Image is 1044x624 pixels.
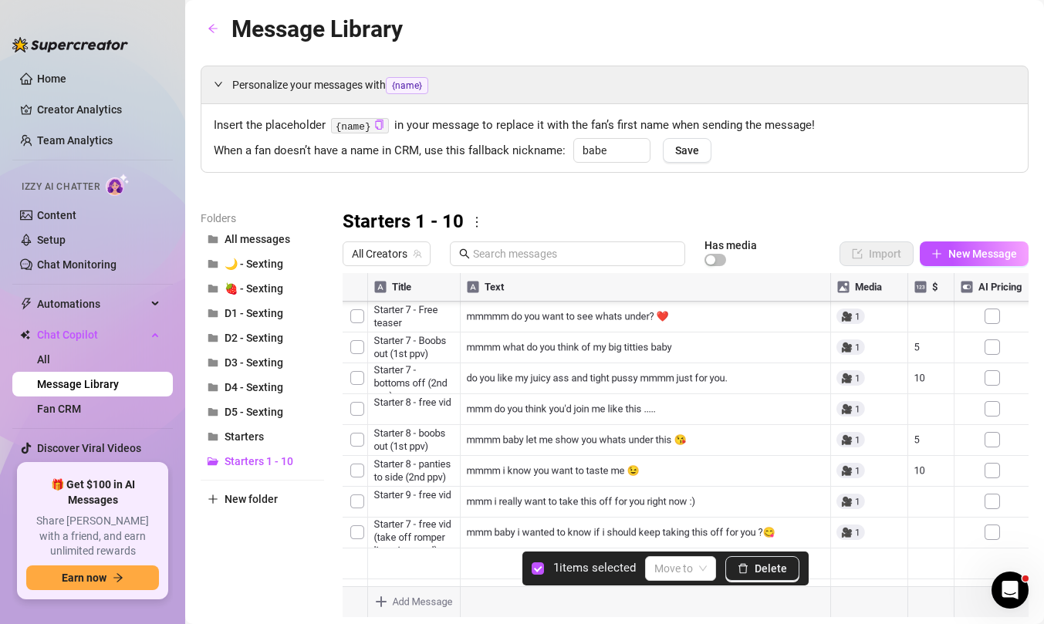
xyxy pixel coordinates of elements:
[225,233,290,245] span: All messages
[931,248,942,259] span: plus
[201,301,324,325] button: D1 - Sexting
[201,251,324,276] button: 🌙 - Sexting
[208,23,218,34] span: arrow-left
[225,381,283,393] span: D4 - Sexting
[201,487,324,511] button: New folder
[208,332,218,343] span: folder
[201,449,324,474] button: Starters 1 - 10
[225,356,283,369] span: D3 - Sexting
[459,248,470,259] span: search
[214,142,566,160] span: When a fan doesn’t have a name in CRM, use this fallback nickname:
[208,283,218,294] span: folder
[231,11,403,47] article: Message Library
[201,210,324,227] article: Folders
[208,456,218,467] span: folder-open
[208,431,218,442] span: folder
[374,120,384,131] button: Click to Copy
[20,329,30,340] img: Chat Copilot
[738,563,748,574] span: delete
[352,242,421,265] span: All Creators
[553,559,636,578] article: 1 items selected
[62,572,106,584] span: Earn now
[374,120,384,130] span: copy
[675,144,699,157] span: Save
[470,215,484,229] span: more
[214,116,1015,135] span: Insert the placeholder in your message to replace it with the fan’s first name when sending the m...
[208,308,218,319] span: folder
[214,79,223,89] span: expanded
[840,241,914,266] button: Import
[208,406,218,417] span: folder
[37,209,76,221] a: Content
[201,350,324,375] button: D3 - Sexting
[704,241,757,250] article: Has media
[37,322,147,347] span: Chat Copilot
[37,442,141,454] a: Discover Viral Videos
[920,241,1029,266] button: New Message
[201,325,324,350] button: D2 - Sexting
[12,37,128,52] img: logo-BBDzfeDw.svg
[22,180,100,194] span: Izzy AI Chatter
[201,276,324,301] button: 🍓 - Sexting
[225,307,283,319] span: D1 - Sexting
[473,245,676,262] input: Search messages
[201,375,324,400] button: D4 - Sexting
[225,258,283,270] span: 🌙 - Sexting
[201,424,324,449] button: Starters
[232,76,1015,94] span: Personalize your messages with
[343,210,464,234] h3: Starters 1 - 10
[225,282,283,295] span: 🍓 - Sexting
[106,174,130,196] img: AI Chatter
[413,249,422,258] span: team
[208,382,218,393] span: folder
[26,477,159,508] span: 🎁 Get $100 in AI Messages
[755,562,787,575] span: Delete
[20,298,32,310] span: thunderbolt
[201,66,1028,103] div: Personalize your messages with{name}
[26,565,159,590] button: Earn nowarrow-right
[225,493,278,505] span: New folder
[992,572,1029,609] iframe: Intercom live chat
[948,248,1017,260] span: New Message
[663,138,711,163] button: Save
[331,118,389,134] code: {name}
[37,378,119,390] a: Message Library
[37,353,50,366] a: All
[208,234,218,245] span: folder
[725,556,799,581] button: Delete
[113,572,123,583] span: arrow-right
[201,227,324,251] button: All messages
[37,403,81,415] a: Fan CRM
[37,234,66,246] a: Setup
[225,455,293,467] span: Starters 1 - 10
[201,400,324,424] button: D5 - Sexting
[225,406,283,418] span: D5 - Sexting
[225,430,264,443] span: Starters
[37,134,113,147] a: Team Analytics
[37,97,160,122] a: Creator Analytics
[225,332,283,344] span: D2 - Sexting
[37,73,66,85] a: Home
[208,258,218,269] span: folder
[208,357,218,368] span: folder
[386,77,428,94] span: {name}
[37,292,147,316] span: Automations
[26,514,159,559] span: Share [PERSON_NAME] with a friend, and earn unlimited rewards
[37,258,117,271] a: Chat Monitoring
[208,494,218,504] span: plus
